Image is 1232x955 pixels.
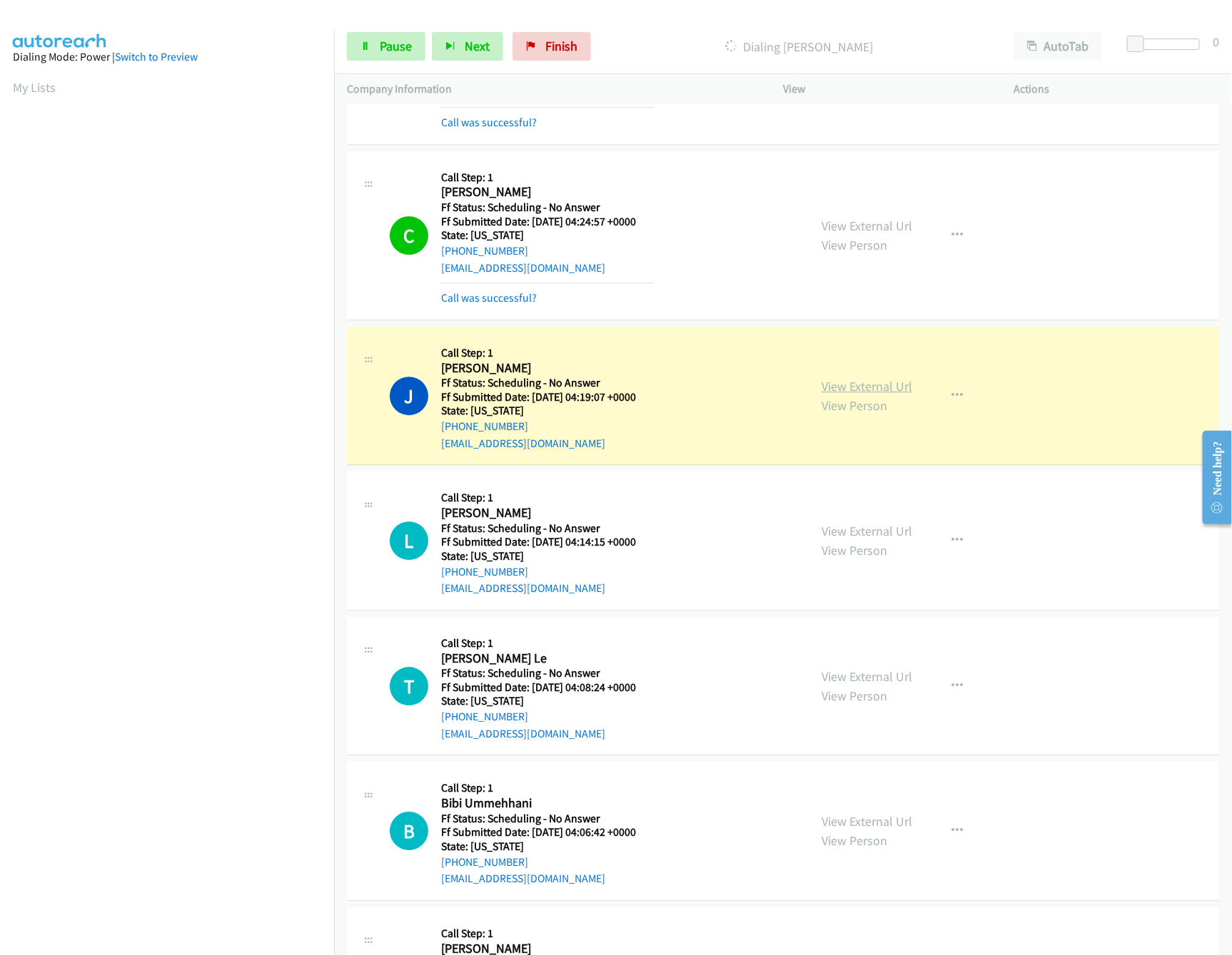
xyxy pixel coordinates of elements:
h5: Call Step: 1 [441,346,654,360]
a: Switch to Preview [115,50,198,63]
h5: Call Step: 1 [441,926,684,941]
a: [PHONE_NUMBER] [441,419,528,433]
h5: Call Step: 1 [441,781,654,795]
h2: [PERSON_NAME] [441,184,654,200]
a: View Person [822,832,887,849]
span: Pause [380,38,412,54]
a: [EMAIL_ADDRESS][DOMAIN_NAME] [441,436,605,450]
h1: L [390,521,428,560]
a: View External Url [822,668,912,685]
h5: Ff Status: Scheduling - No Answer [441,521,654,536]
h2: [PERSON_NAME] Le [441,650,654,667]
h1: C [390,216,428,255]
a: View Person [822,688,887,704]
h5: Ff Submitted Date: [DATE] 04:19:07 +0000 [441,390,654,404]
a: View External Url [822,218,912,234]
a: [EMAIL_ADDRESS][DOMAIN_NAME] [441,872,605,885]
p: Company Information [347,81,757,98]
h5: Call Step: 1 [441,170,654,185]
h5: State: [US_STATE] [441,694,654,708]
a: View External Url [822,378,912,394]
button: Next [432,32,503,61]
h5: Ff Status: Scheduling - No Answer [441,376,654,390]
h1: J [390,377,428,415]
h1: T [390,667,428,705]
a: [PHONE_NUMBER] [441,855,528,869]
a: View Person [822,397,887,414]
a: Call was successful? [441,291,537,305]
p: Dialing [PERSON_NAME] [610,37,988,56]
a: Pause [347,32,425,61]
span: Finish [545,38,577,54]
h5: Ff Status: Scheduling - No Answer [441,812,654,826]
h5: State: [US_STATE] [441,228,654,242]
iframe: Resource Center [1191,421,1232,534]
p: View [783,81,989,98]
h2: Bibi Ummehhani [441,795,654,812]
h5: Ff Submitted Date: [DATE] 04:06:42 +0000 [441,825,654,839]
h2: [PERSON_NAME] [441,505,654,521]
a: Finish [513,32,591,61]
h5: Call Step: 1 [441,491,654,505]
a: [EMAIL_ADDRESS][DOMAIN_NAME] [441,727,605,740]
h1: B [390,812,428,850]
span: Next [465,38,490,54]
div: Delay between calls (in seconds) [1134,39,1200,50]
p: Actions [1014,81,1220,98]
a: View Person [822,237,887,253]
div: 0 [1213,32,1219,51]
h5: State: [US_STATE] [441,839,654,854]
h5: Call Step: 1 [441,636,654,650]
h5: Ff Status: Scheduling - No Answer [441,200,654,215]
h5: State: [US_STATE] [441,549,654,563]
div: The call is yet to be attempted [390,812,428,850]
button: AutoTab [1014,32,1102,61]
h2: [PERSON_NAME] [441,360,654,377]
a: [PHONE_NUMBER] [441,244,528,257]
a: Call was successful? [441,116,537,129]
h5: Ff Submitted Date: [DATE] 04:24:57 +0000 [441,215,654,229]
a: [PHONE_NUMBER] [441,565,528,578]
h5: Ff Submitted Date: [DATE] 04:08:24 +0000 [441,680,654,695]
div: Dialing Mode: Power | [13,48,321,66]
h5: State: [US_STATE] [441,404,654,418]
a: [EMAIL_ADDRESS][DOMAIN_NAME] [441,581,605,595]
a: [PHONE_NUMBER] [441,710,528,723]
a: View External Url [822,523,912,539]
div: The call is yet to be attempted [390,521,428,560]
h5: Ff Submitted Date: [DATE] 04:14:15 +0000 [441,535,654,549]
iframe: Dialpad [13,110,334,787]
a: View Person [822,542,887,558]
h5: Ff Status: Scheduling - No Answer [441,666,654,680]
a: View External Url [822,813,912,829]
a: [EMAIL_ADDRESS][DOMAIN_NAME] [441,261,605,275]
a: My Lists [13,79,56,96]
div: The call is yet to be attempted [390,667,428,705]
